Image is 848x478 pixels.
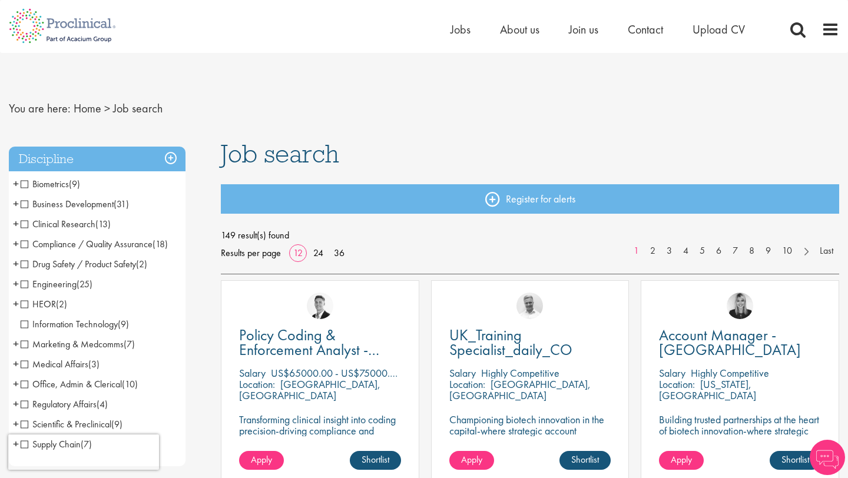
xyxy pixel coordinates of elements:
[449,451,494,470] a: Apply
[221,184,839,214] a: Register for alerts
[659,451,704,470] a: Apply
[13,175,19,192] span: +
[628,244,645,258] a: 1
[21,418,122,430] span: Scientific & Preclinical
[74,101,101,116] a: breadcrumb link
[628,22,663,37] a: Contact
[289,247,307,259] a: 12
[21,238,153,250] span: Compliance / Quality Assurance
[450,22,471,37] a: Jobs
[122,378,138,390] span: (10)
[21,318,129,330] span: Information Technology
[88,358,100,370] span: (3)
[21,358,100,370] span: Medical Affairs
[559,451,611,470] a: Shortlist
[659,366,685,380] span: Salary
[13,355,19,373] span: +
[21,278,92,290] span: Engineering
[770,451,821,470] a: Shortlist
[13,395,19,413] span: +
[13,215,19,233] span: +
[21,218,111,230] span: Clinical Research
[727,244,744,258] a: 7
[671,453,692,466] span: Apply
[95,218,111,230] span: (13)
[113,101,163,116] span: Job search
[661,244,678,258] a: 3
[21,298,56,310] span: HEOR
[118,318,129,330] span: (9)
[21,358,88,370] span: Medical Affairs
[21,378,138,390] span: Office, Admin & Clerical
[221,227,839,244] span: 149 result(s) found
[21,318,118,330] span: Information Technology
[659,377,756,402] p: [US_STATE], [GEOGRAPHIC_DATA]
[13,375,19,393] span: +
[350,451,401,470] a: Shortlist
[221,244,281,262] span: Results per page
[21,338,135,350] span: Marketing & Medcomms
[21,178,80,190] span: Biometrics
[56,298,67,310] span: (2)
[693,22,745,37] a: Upload CV
[659,325,801,360] span: Account Manager - [GEOGRAPHIC_DATA]
[569,22,598,37] a: Join us
[21,338,124,350] span: Marketing & Medcomms
[104,101,110,116] span: >
[21,238,168,250] span: Compliance / Quality Assurance
[307,293,333,319] img: George Watson
[239,377,380,402] p: [GEOGRAPHIC_DATA], [GEOGRAPHIC_DATA]
[449,377,591,402] p: [GEOGRAPHIC_DATA], [GEOGRAPHIC_DATA]
[239,328,401,357] a: Policy Coding & Enforcement Analyst - Remote
[21,398,108,410] span: Regulatory Affairs
[710,244,727,258] a: 6
[239,451,284,470] a: Apply
[114,198,129,210] span: (31)
[760,244,777,258] a: 9
[153,238,168,250] span: (18)
[814,244,839,258] a: Last
[516,293,543,319] img: Joshua Bye
[727,293,753,319] img: Janelle Jones
[481,366,559,380] p: Highly Competitive
[659,328,821,357] a: Account Manager - [GEOGRAPHIC_DATA]
[239,377,275,391] span: Location:
[500,22,539,37] span: About us
[21,258,147,270] span: Drug Safety / Product Safety
[239,325,379,374] span: Policy Coding & Enforcement Analyst - Remote
[461,453,482,466] span: Apply
[9,101,71,116] span: You are here:
[659,414,821,459] p: Building trusted partnerships at the heart of biotech innovation-where strategic account manageme...
[21,398,97,410] span: Regulatory Affairs
[239,414,401,447] p: Transforming clinical insight into coding precision-driving compliance and clarity in healthcare ...
[13,235,19,253] span: +
[136,258,147,270] span: (2)
[21,378,122,390] span: Office, Admin & Clerical
[271,366,446,380] p: US$65000.00 - US$75000.00 per annum
[13,195,19,213] span: +
[677,244,694,258] a: 4
[330,247,349,259] a: 36
[21,418,111,430] span: Scientific & Preclinical
[8,434,159,470] iframe: reCAPTCHA
[239,366,266,380] span: Salary
[21,258,136,270] span: Drug Safety / Product Safety
[13,255,19,273] span: +
[13,335,19,353] span: +
[21,278,77,290] span: Engineering
[449,377,485,391] span: Location:
[97,398,108,410] span: (4)
[9,147,185,172] div: Discipline
[124,338,135,350] span: (7)
[21,198,129,210] span: Business Development
[309,247,327,259] a: 24
[659,377,695,391] span: Location:
[69,178,80,190] span: (9)
[449,366,476,380] span: Salary
[13,415,19,433] span: +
